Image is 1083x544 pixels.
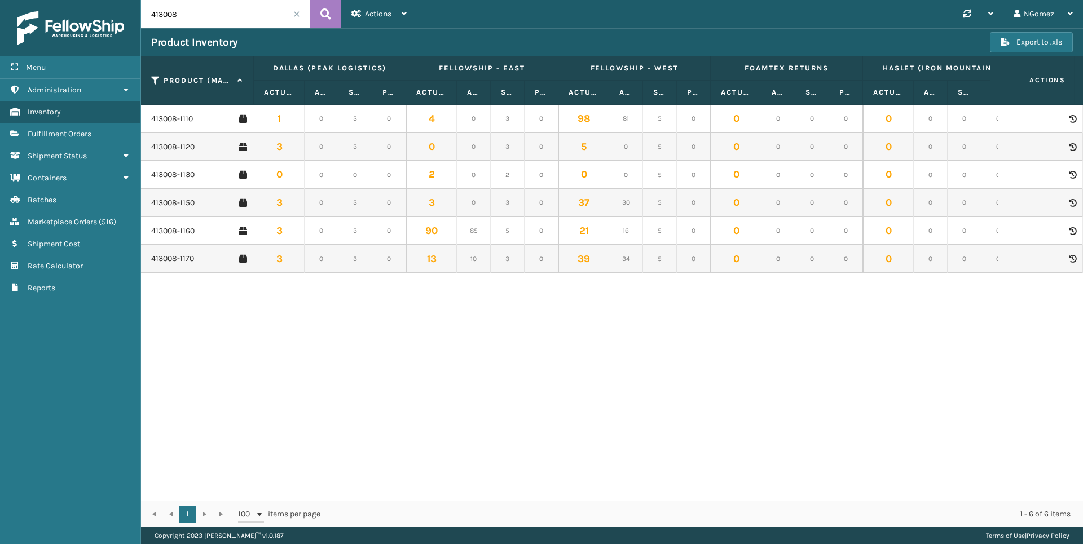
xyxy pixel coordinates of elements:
[863,245,914,273] td: 0
[254,133,305,161] td: 3
[406,245,457,273] td: 13
[151,36,238,49] h3: Product Inventory
[609,217,643,245] td: 16
[981,105,1015,133] td: 0
[151,113,193,125] a: 413008-1110
[711,217,761,245] td: 0
[687,87,700,98] label: Pending
[254,245,305,273] td: 3
[873,87,903,98] label: Actual Quantity
[609,245,643,273] td: 34
[677,161,711,189] td: 0
[164,76,232,86] label: Product (MAIN SKU)
[829,105,863,133] td: 0
[863,133,914,161] td: 0
[829,245,863,273] td: 0
[1069,115,1076,123] i: Product Activity
[981,217,1015,245] td: 0
[28,151,87,161] span: Shipment Status
[569,87,598,98] label: Actual Quantity
[558,217,609,245] td: 21
[338,133,372,161] td: 3
[28,217,97,227] span: Marketplace Orders
[491,161,525,189] td: 2
[151,141,195,153] a: 413008-1120
[558,189,609,217] td: 37
[711,189,761,217] td: 0
[643,133,677,161] td: 5
[761,189,795,217] td: 0
[829,161,863,189] td: 0
[990,32,1073,52] button: Export to .xls
[1069,227,1076,235] i: Product Activity
[981,189,1015,217] td: 0
[948,245,981,273] td: 0
[795,245,829,273] td: 0
[839,87,852,98] label: Pending
[981,161,1015,189] td: 0
[981,133,1015,161] td: 0
[609,133,643,161] td: 0
[914,245,948,273] td: 0
[254,189,305,217] td: 3
[711,245,761,273] td: 0
[372,189,406,217] td: 0
[28,85,81,95] span: Administration
[491,189,525,217] td: 3
[151,225,195,237] a: 413008-1160
[264,87,294,98] label: Actual Quantity
[457,133,491,161] td: 0
[914,161,948,189] td: 0
[28,261,83,271] span: Rate Calculator
[873,63,1005,73] label: Haslet (Iron Mountain)
[525,245,558,273] td: 0
[382,87,395,98] label: Pending
[28,283,55,293] span: Reports
[711,133,761,161] td: 0
[372,133,406,161] td: 0
[558,161,609,189] td: 0
[958,87,971,98] label: Safety
[711,161,761,189] td: 0
[914,217,948,245] td: 0
[994,71,1072,90] span: Actions
[761,133,795,161] td: 0
[1027,532,1069,539] a: Privacy Policy
[338,189,372,217] td: 3
[238,506,320,523] span: items per page
[863,161,914,189] td: 0
[795,133,829,161] td: 0
[772,87,785,98] label: Available
[406,133,457,161] td: 0
[525,189,558,217] td: 0
[795,217,829,245] td: 0
[416,63,548,73] label: Fellowship - East
[721,87,751,98] label: Actual Quantity
[457,161,491,189] td: 0
[677,105,711,133] td: 0
[457,217,491,245] td: 85
[491,217,525,245] td: 5
[761,105,795,133] td: 0
[254,217,305,245] td: 3
[558,245,609,273] td: 39
[829,189,863,217] td: 0
[254,161,305,189] td: 0
[805,87,818,98] label: Safety
[1069,143,1076,151] i: Product Activity
[653,87,666,98] label: Safety
[467,87,480,98] label: Available
[558,105,609,133] td: 98
[986,527,1069,544] div: |
[28,239,80,249] span: Shipment Cost
[501,87,514,98] label: Safety
[677,217,711,245] td: 0
[711,105,761,133] td: 0
[525,133,558,161] td: 0
[305,105,338,133] td: 0
[829,133,863,161] td: 0
[609,161,643,189] td: 0
[17,11,124,45] img: logo
[372,105,406,133] td: 0
[609,189,643,217] td: 30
